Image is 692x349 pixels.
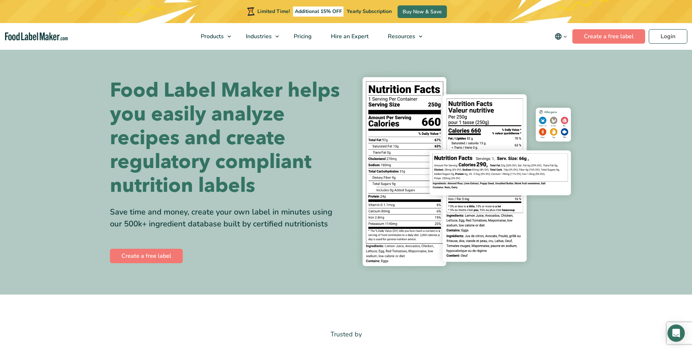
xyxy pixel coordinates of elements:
[191,23,235,50] a: Products
[649,29,687,44] a: Login
[110,79,341,198] h1: Food Label Maker helps you easily analyze recipes and create regulatory compliant nutrition labels
[572,29,645,44] a: Create a free label
[284,23,320,50] a: Pricing
[110,249,183,263] a: Create a free label
[293,6,344,17] span: Additional 15% OFF
[236,23,283,50] a: Industries
[378,23,426,50] a: Resources
[292,32,312,40] span: Pricing
[398,5,447,18] a: Buy Now & Save
[386,32,416,40] span: Resources
[347,8,392,15] span: Yearly Subscription
[199,32,225,40] span: Products
[110,206,341,230] div: Save time and money, create your own label in minutes using our 500k+ ingredient database built b...
[257,8,290,15] span: Limited Time!
[244,32,272,40] span: Industries
[329,32,369,40] span: Hire an Expert
[667,324,685,342] div: Open Intercom Messenger
[321,23,377,50] a: Hire an Expert
[110,329,582,340] p: Trusted by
